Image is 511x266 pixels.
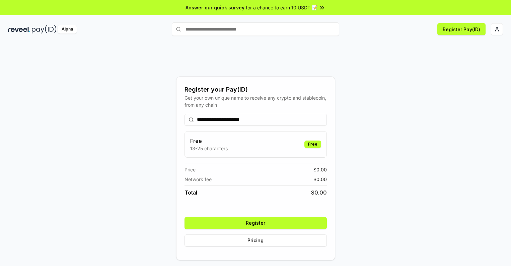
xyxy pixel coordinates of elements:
[313,176,327,183] span: $ 0.00
[185,166,196,173] span: Price
[185,85,327,94] div: Register your Pay(ID)
[311,189,327,197] span: $ 0.00
[185,176,212,183] span: Network fee
[246,4,317,11] span: for a chance to earn 10 USDT 📝
[185,94,327,108] div: Get your own unique name to receive any crypto and stablecoin, from any chain
[8,25,30,34] img: reveel_dark
[185,189,197,197] span: Total
[186,4,244,11] span: Answer our quick survey
[185,217,327,229] button: Register
[437,23,486,35] button: Register Pay(ID)
[313,166,327,173] span: $ 0.00
[190,137,228,145] h3: Free
[190,145,228,152] p: 13-25 characters
[304,141,321,148] div: Free
[58,25,77,34] div: Alpha
[185,234,327,247] button: Pricing
[32,25,57,34] img: pay_id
